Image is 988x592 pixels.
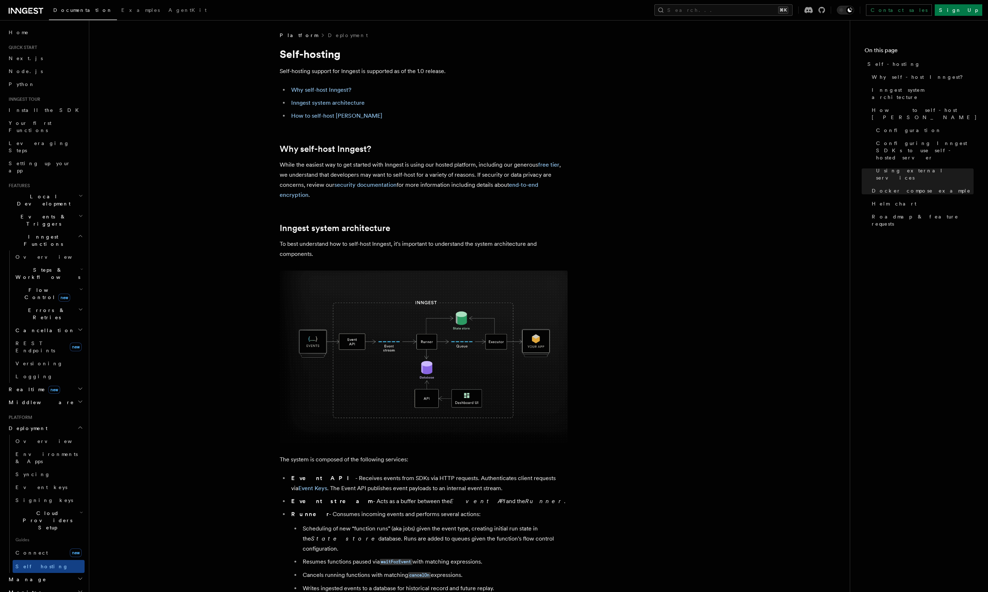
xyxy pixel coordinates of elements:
span: new [58,294,70,302]
a: Why self-host Inngest? [291,86,351,93]
a: Self-hosting [865,58,974,71]
span: Inngest system architecture [872,86,974,101]
a: How to self-host [PERSON_NAME] [291,112,382,119]
span: Middleware [6,399,74,406]
li: - Acts as a buffer between the and the . [289,496,568,506]
strong: Event stream [291,498,373,505]
a: Roadmap & feature requests [869,210,974,230]
span: Python [9,81,35,87]
p: While the easiest way to get started with Inngest is using our hosted platform, including our gen... [280,160,568,200]
button: Cloud Providers Setup [13,507,85,534]
button: Events & Triggers [6,210,85,230]
a: Event Keys [298,485,327,492]
a: Environments & Apps [13,448,85,468]
a: Deployment [328,32,368,39]
a: Syncing [13,468,85,481]
span: Inngest tour [6,96,40,102]
span: Self-hosting [867,60,920,68]
button: Manage [6,573,85,586]
span: Roadmap & feature requests [872,213,974,227]
li: Cancels running functions with matching expressions. [301,570,568,580]
span: Node.js [9,68,43,74]
p: The system is composed of the following services: [280,455,568,465]
a: Event keys [13,481,85,494]
img: Inngest system architecture diagram [280,271,568,443]
span: Using external services [876,167,974,181]
a: Configuring Inngest SDKs to use self-hosted server [873,137,974,164]
a: Documentation [49,2,117,20]
span: Helm chart [872,200,916,207]
span: Home [9,29,29,36]
span: Event keys [15,484,67,490]
span: Platform [280,32,318,39]
span: AgentKit [168,7,207,13]
a: Node.js [6,65,85,78]
span: Inngest Functions [6,233,78,248]
button: Cancellation [13,324,85,337]
span: Platform [6,415,32,420]
span: new [70,343,82,351]
span: new [70,548,82,557]
span: Versioning [15,361,63,366]
span: REST Endpoints [15,340,55,353]
a: Inngest system architecture [291,99,365,106]
a: free tier [538,161,559,168]
li: Scheduling of new “function runs” (aka jobs) given the event type, creating initial run state in ... [301,524,568,554]
span: Syncing [15,471,50,477]
div: Deployment [6,435,85,573]
em: State store [311,535,378,542]
span: Environments & Apps [15,451,78,464]
span: Features [6,183,30,189]
a: Home [6,26,85,39]
a: Python [6,78,85,91]
a: Connectnew [13,546,85,560]
span: Leveraging Steps [9,140,69,153]
span: Your first Functions [9,120,51,133]
button: Middleware [6,396,85,409]
span: Cancellation [13,327,75,334]
button: Inngest Functions [6,230,85,250]
span: new [48,386,60,394]
div: Inngest Functions [6,250,85,383]
a: Configuration [873,124,974,137]
em: Event API [450,498,506,505]
code: cancelOn [408,572,431,578]
a: Using external services [873,164,974,184]
a: Overview [13,250,85,263]
em: Runner [525,498,564,505]
p: Self-hosting support for Inngest is supported as of the 1.0 release. [280,66,568,76]
a: Examples [117,2,164,19]
span: Errors & Retries [13,307,78,321]
span: Overview [15,438,90,444]
span: Signing keys [15,497,73,503]
strong: Runner [291,511,329,518]
a: Self hosting [13,560,85,573]
span: Documentation [53,7,113,13]
span: Deployment [6,425,48,432]
a: waitForEvent [380,558,412,565]
span: Guides [13,534,85,546]
a: Your first Functions [6,117,85,137]
a: Helm chart [869,197,974,210]
li: Resumes functions paused via with matching expressions. [301,557,568,567]
span: Cloud Providers Setup [13,510,80,531]
button: Steps & Workflows [13,263,85,284]
a: Docker compose example [869,184,974,197]
kbd: ⌘K [778,6,788,14]
span: Configuring Inngest SDKs to use self-hosted server [876,140,974,161]
a: Leveraging Steps [6,137,85,157]
span: Docker compose example [872,187,971,194]
span: Steps & Workflows [13,266,80,281]
span: Local Development [6,193,78,207]
button: Errors & Retries [13,304,85,324]
a: Inngest system architecture [280,223,390,233]
span: Events & Triggers [6,213,78,227]
a: Contact sales [866,4,932,16]
a: Versioning [13,357,85,370]
span: Realtime [6,386,60,393]
a: AgentKit [164,2,211,19]
a: REST Endpointsnew [13,337,85,357]
a: Overview [13,435,85,448]
a: Why self-host Inngest? [280,144,371,154]
button: Local Development [6,190,85,210]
